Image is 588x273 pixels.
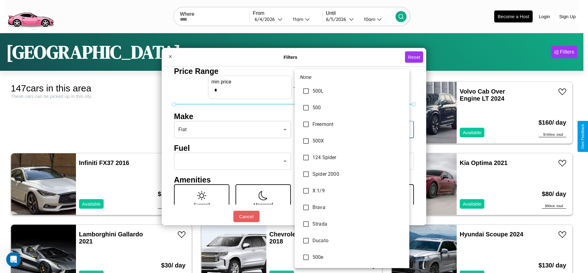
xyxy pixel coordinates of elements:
[6,252,21,267] iframe: Intercom live chat
[312,220,404,228] span: Strada
[581,124,585,149] div: Give Feedback
[312,204,404,211] span: Brava
[312,137,404,145] span: 500X
[312,237,404,244] span: Ducato
[312,121,404,128] span: Freemont
[312,171,404,178] span: Spider 2000
[312,254,404,261] span: 500e
[312,87,404,95] span: 500L
[312,187,404,195] span: X 1/9
[300,74,311,81] em: None
[312,104,404,111] span: 500
[312,154,404,161] span: 124 Spider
